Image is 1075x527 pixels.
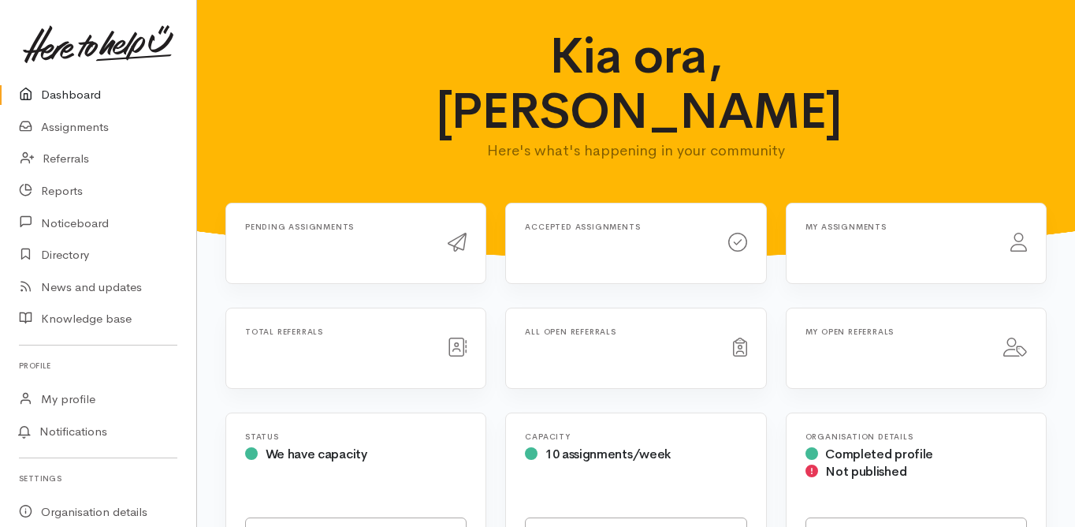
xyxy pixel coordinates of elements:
[19,355,177,376] h6: Profile
[436,28,837,140] h1: Kia ora, [PERSON_NAME]
[805,222,991,231] h6: My assignments
[525,327,713,336] h6: All open referrals
[805,327,984,336] h6: My open referrals
[19,468,177,489] h6: Settings
[825,446,933,462] span: Completed profile
[436,140,837,162] p: Here's what's happening in your community
[245,327,429,336] h6: Total referrals
[545,446,671,462] span: 10 assignments/week
[825,463,906,480] span: Not published
[525,432,746,441] h6: Capacity
[266,446,367,462] span: We have capacity
[245,222,429,231] h6: Pending assignments
[525,222,709,231] h6: Accepted assignments
[245,432,467,441] h6: Status
[805,432,1027,441] h6: Organisation Details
